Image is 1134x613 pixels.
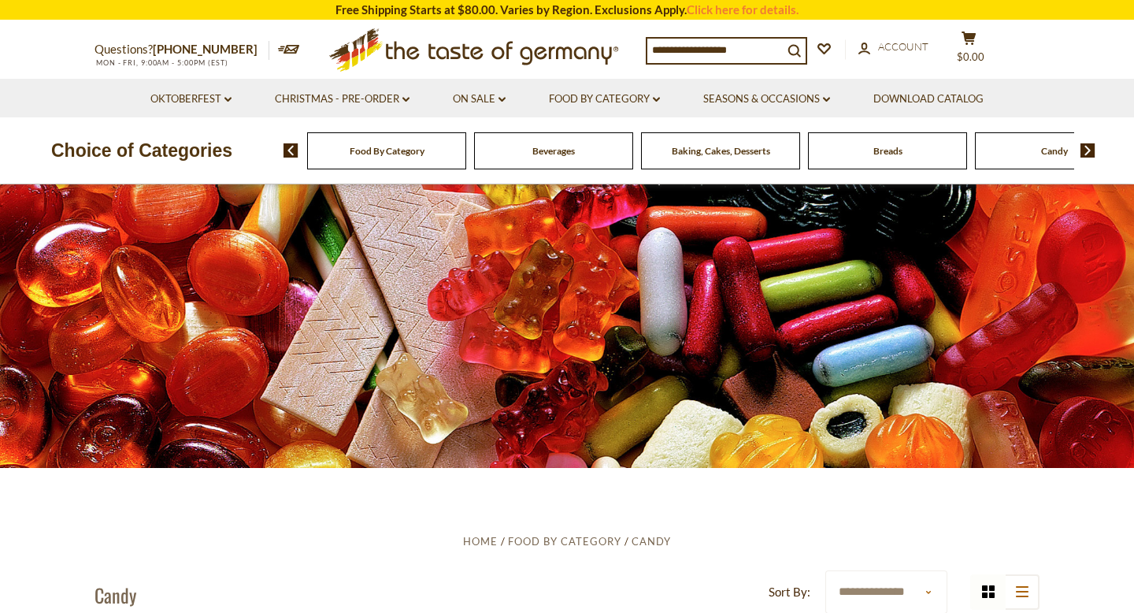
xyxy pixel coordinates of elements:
a: Seasons & Occasions [703,91,830,108]
a: Food By Category [549,91,660,108]
span: $0.00 [957,50,984,63]
a: [PHONE_NUMBER] [153,42,258,56]
label: Sort By: [769,582,810,602]
a: Download Catalog [873,91,984,108]
a: On Sale [453,91,506,108]
a: Food By Category [508,535,621,548]
img: previous arrow [283,143,298,158]
a: Account [858,39,928,56]
a: Candy [632,535,671,548]
a: Beverages [532,145,575,157]
a: Oktoberfest [150,91,232,108]
span: MON - FRI, 9:00AM - 5:00PM (EST) [94,58,228,67]
span: Account [878,40,928,53]
a: Food By Category [350,145,424,157]
img: next arrow [1080,143,1095,158]
h1: Candy [94,583,136,607]
a: Breads [873,145,902,157]
button: $0.00 [945,31,992,70]
p: Questions? [94,39,269,60]
a: Click here for details. [687,2,799,17]
a: Candy [1041,145,1068,157]
a: Christmas - PRE-ORDER [275,91,409,108]
a: Baking, Cakes, Desserts [672,145,770,157]
a: Home [463,535,498,548]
